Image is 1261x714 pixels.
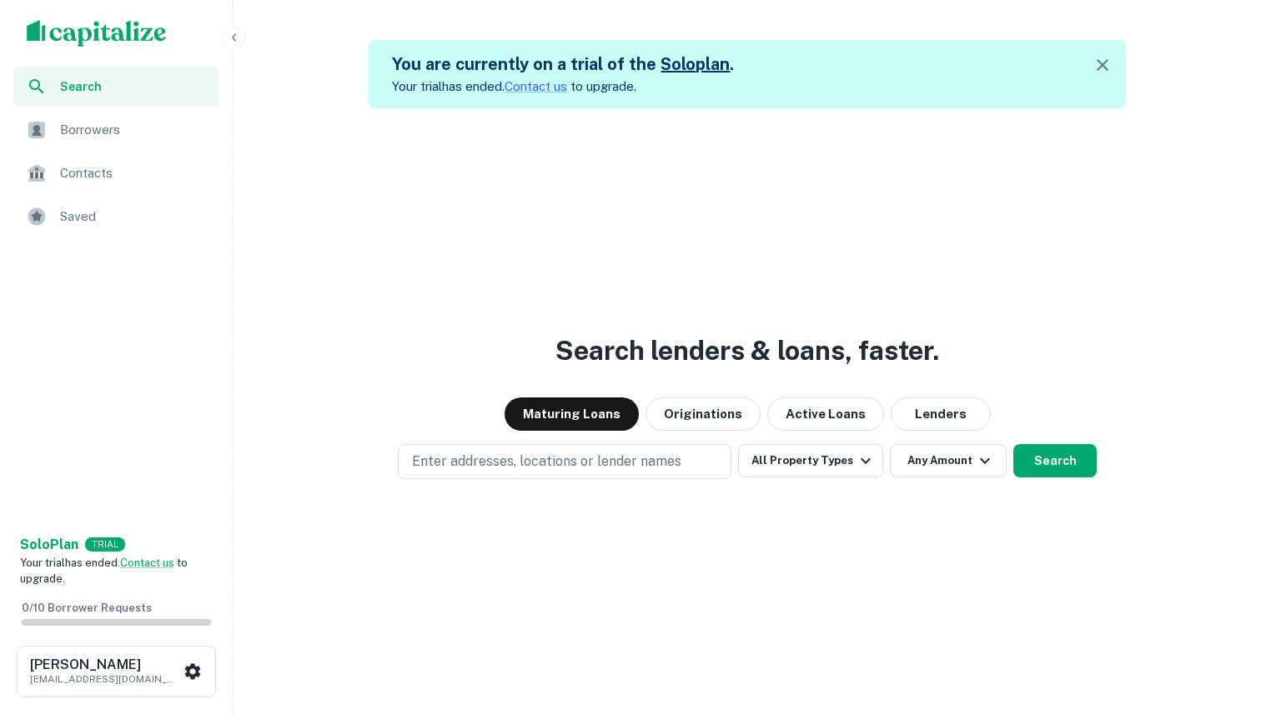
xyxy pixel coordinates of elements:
[891,397,991,431] button: Lenders
[13,67,219,107] a: Search
[13,153,219,193] a: Contacts
[1178,581,1261,661] iframe: Chat Widget
[398,444,731,479] button: Enter addresses, locations or lender names
[60,207,209,227] span: Saved
[392,77,734,97] p: Your trial has ended. to upgrade.
[555,331,939,371] h3: Search lenders & loans, faster.
[20,535,78,555] a: SoloPlan
[17,646,216,697] button: [PERSON_NAME][EMAIL_ADDRESS][DOMAIN_NAME]
[1013,444,1097,477] button: Search
[30,672,180,687] p: [EMAIL_ADDRESS][DOMAIN_NAME]
[120,557,174,569] a: Contact us
[13,110,219,150] a: Borrowers
[20,557,188,586] span: Your trial has ended. to upgrade.
[22,602,152,614] span: 0 / 10 Borrower Requests
[661,54,730,74] a: Soloplan
[60,120,209,140] span: Borrowers
[890,444,1007,477] button: Any Amount
[27,20,167,47] img: capitalize-logo.png
[20,537,78,552] strong: Solo Plan
[85,537,125,552] div: TRIAL
[60,77,209,96] span: Search
[13,197,219,237] a: Saved
[392,52,734,77] h5: You are currently on a trial of the .
[30,658,180,672] h6: [PERSON_NAME]
[60,163,209,183] span: Contacts
[505,397,639,431] button: Maturing Loans
[412,452,681,472] p: Enter addresses, locations or lender names
[646,397,761,431] button: Originations
[767,397,884,431] button: Active Loans
[738,444,883,477] button: All Property Types
[505,79,567,93] a: Contact us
